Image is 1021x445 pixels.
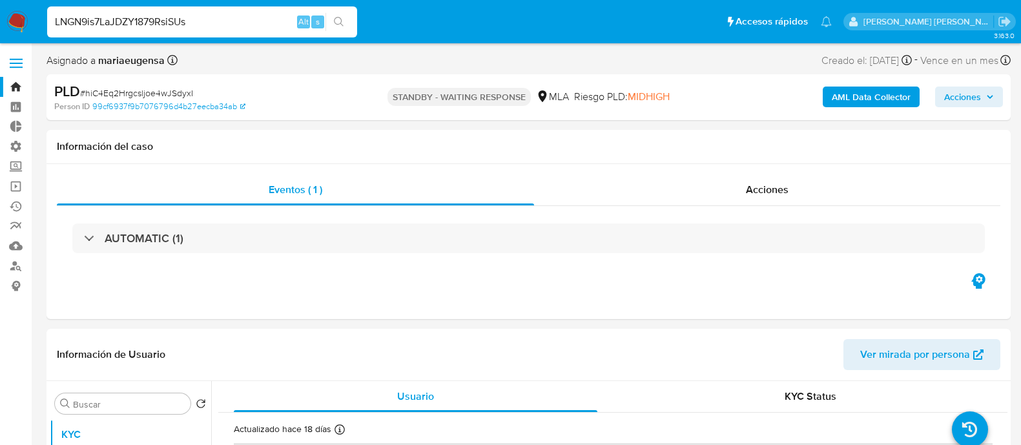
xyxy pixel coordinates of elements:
[823,87,920,107] button: AML Data Collector
[387,88,531,106] p: STANDBY - WAITING RESPONSE
[73,398,185,410] input: Buscar
[821,52,912,69] div: Creado el: [DATE]
[914,52,918,69] span: -
[397,389,434,404] span: Usuario
[628,89,670,104] span: MIDHIGH
[843,339,1000,370] button: Ver mirada por persona
[57,348,165,361] h1: Información de Usuario
[105,231,183,245] h3: AUTOMATIC (1)
[60,398,70,409] button: Buscar
[269,182,322,197] span: Eventos ( 1 )
[325,13,352,31] button: search-icon
[96,53,165,68] b: mariaeugensa
[46,54,165,68] span: Asignado a
[920,54,998,68] span: Vence en un mes
[860,339,970,370] span: Ver mirada por persona
[785,389,836,404] span: KYC Status
[196,398,206,413] button: Volver al orden por defecto
[47,14,357,30] input: Buscar usuario o caso...
[574,90,670,104] span: Riesgo PLD:
[821,16,832,27] a: Notificaciones
[92,101,245,112] a: 99cf6937f9b7076796d4b27eecba34ab
[80,87,193,99] span: # hiC4Eq2Hrgcsljoe4wJSdyxI
[935,87,1003,107] button: Acciones
[736,15,808,28] span: Accesos rápidos
[998,15,1011,28] a: Salir
[298,16,309,28] span: Alt
[536,90,569,104] div: MLA
[234,423,331,435] p: Actualizado hace 18 días
[746,182,789,197] span: Acciones
[316,16,320,28] span: s
[832,87,911,107] b: AML Data Collector
[944,87,981,107] span: Acciones
[54,101,90,112] b: Person ID
[57,140,1000,153] h1: Información del caso
[54,81,80,101] b: PLD
[72,223,985,253] div: AUTOMATIC (1)
[863,16,994,28] p: emmanuel.vitiello@mercadolibre.com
